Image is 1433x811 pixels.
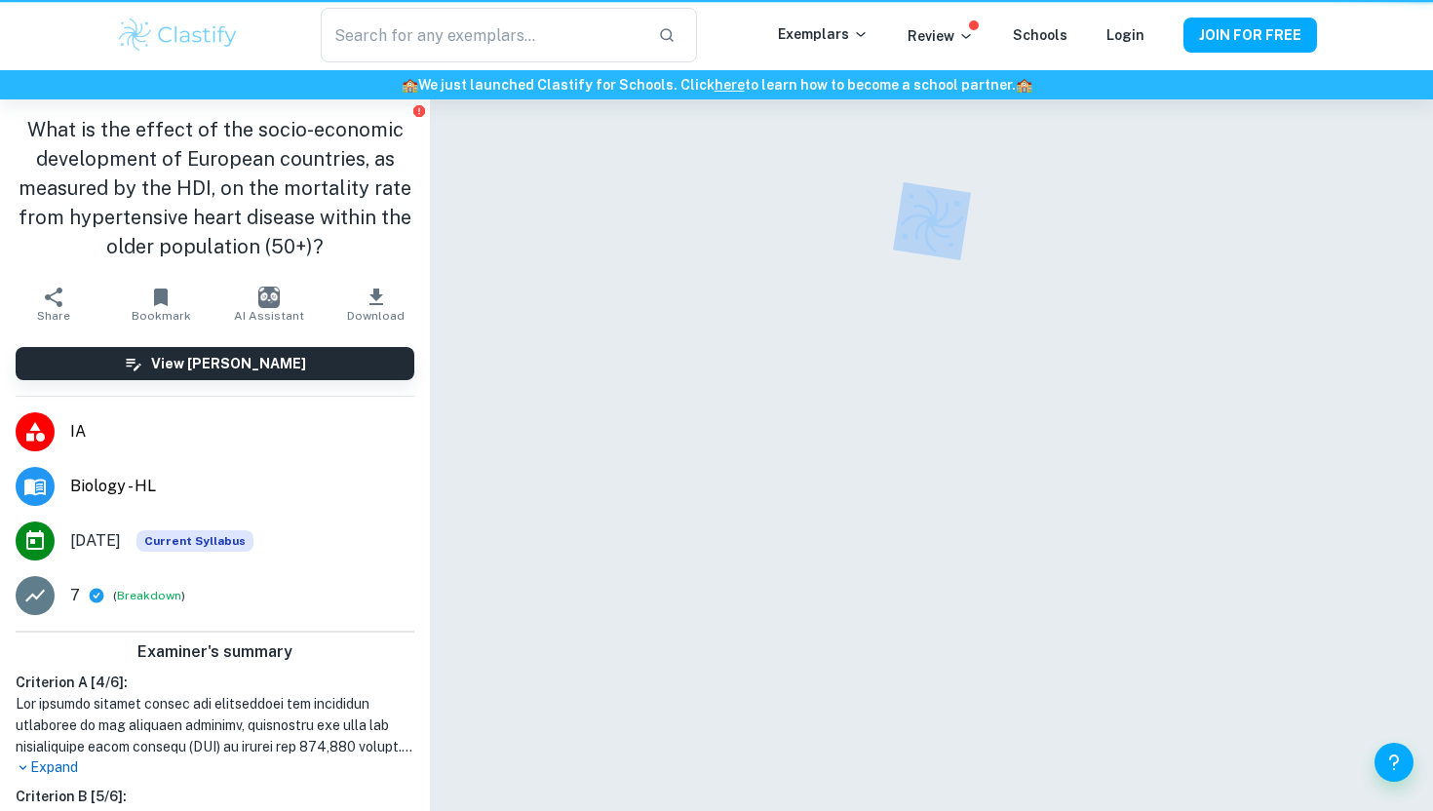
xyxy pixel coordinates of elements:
[1375,743,1414,782] button: Help and Feedback
[215,277,323,331] button: AI Assistant
[323,277,430,331] button: Download
[908,25,974,47] p: Review
[411,103,426,118] button: Report issue
[347,309,405,323] span: Download
[402,77,418,93] span: 🏫
[16,347,414,380] button: View [PERSON_NAME]
[132,309,191,323] span: Bookmark
[70,420,414,444] span: IA
[4,74,1429,96] h6: We just launched Clastify for Schools. Click to learn how to become a school partner.
[16,115,414,261] h1: What is the effect of the socio-economic development of European countries, as measured by the HD...
[893,182,971,260] img: Clastify logo
[16,672,414,693] h6: Criterion A [ 4 / 6 ]:
[1183,18,1317,53] button: JOIN FOR FREE
[136,530,253,552] span: Current Syllabus
[113,587,185,605] span: ( )
[234,309,304,323] span: AI Assistant
[70,529,121,553] span: [DATE]
[107,277,214,331] button: Bookmark
[1013,27,1067,43] a: Schools
[1016,77,1032,93] span: 🏫
[116,16,240,55] img: Clastify logo
[16,786,414,807] h6: Criterion B [ 5 / 6 ]:
[70,584,80,607] p: 7
[258,287,280,308] img: AI Assistant
[151,353,306,374] h6: View [PERSON_NAME]
[715,77,745,93] a: here
[136,530,253,552] div: This exemplar is based on the current syllabus. Feel free to refer to it for inspiration/ideas wh...
[321,8,642,62] input: Search for any exemplars...
[16,757,414,778] p: Expand
[1106,27,1144,43] a: Login
[778,23,869,45] p: Exemplars
[37,309,70,323] span: Share
[117,587,181,604] button: Breakdown
[16,693,414,757] h1: Lor ipsumdo sitamet consec adi elitseddoei tem incididun utlaboree do mag aliquaen adminimv, quis...
[8,640,422,664] h6: Examiner's summary
[70,475,414,498] span: Biology - HL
